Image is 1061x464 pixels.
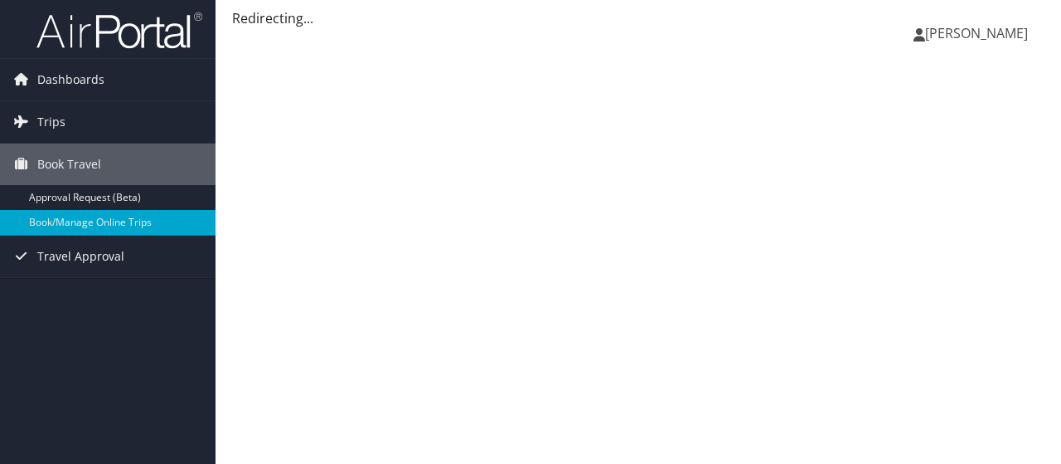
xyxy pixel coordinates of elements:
span: Dashboards [37,59,104,100]
span: Book Travel [37,144,101,185]
div: Redirecting... [232,8,1044,28]
span: [PERSON_NAME] [925,24,1028,42]
span: Travel Approval [37,236,124,277]
a: [PERSON_NAME] [913,8,1044,58]
img: airportal-logo.png [36,11,202,50]
span: Trips [37,101,65,143]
